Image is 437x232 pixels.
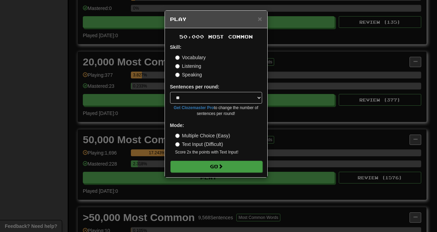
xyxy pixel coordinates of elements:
strong: Mode: [170,123,184,128]
h5: Play [170,16,262,23]
input: Text Input (Difficult) [175,142,180,147]
label: Vocabulary [175,54,206,61]
span: × [258,15,262,23]
span: 50,000 Most Common [179,34,253,40]
strong: Skill: [170,44,181,50]
a: Get Clozemaster Pro [174,105,214,110]
button: Close [258,15,262,22]
label: Listening [175,63,201,70]
label: Multiple Choice (Easy) [175,132,230,139]
label: Speaking [175,71,202,78]
button: Go [170,161,262,172]
small: to change the number of sentences per round! [170,105,262,117]
input: Vocabulary [175,55,180,60]
small: Score 2x the points with Text Input ! [175,149,262,155]
label: Text Input (Difficult) [175,141,223,148]
input: Multiple Choice (Easy) [175,134,180,138]
input: Listening [175,64,180,68]
input: Speaking [175,73,180,77]
label: Sentences per round: [170,83,220,90]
